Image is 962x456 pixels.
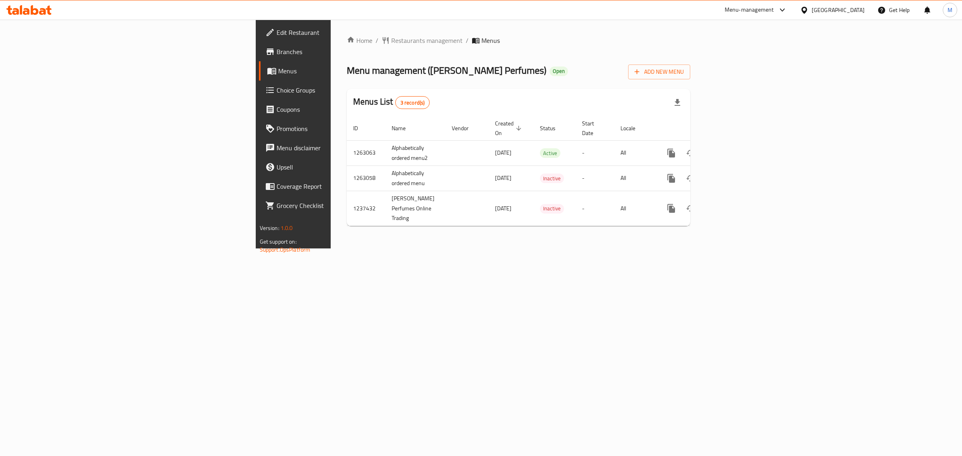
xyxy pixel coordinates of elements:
a: Branches [259,42,416,61]
span: [DATE] [495,203,511,214]
a: Menus [259,61,416,81]
th: Actions [655,116,745,141]
a: Promotions [259,119,416,138]
span: Menus [278,66,410,76]
div: Export file [668,93,687,112]
div: Open [550,67,568,76]
span: M [948,6,952,14]
span: Promotions [277,124,410,133]
div: Menu-management [725,5,774,15]
button: Change Status [681,199,700,218]
td: All [614,140,655,165]
span: 1.0.0 [281,223,293,233]
span: [DATE] [495,147,511,158]
td: All [614,191,655,226]
button: more [662,199,681,218]
td: All [614,165,655,191]
button: Change Status [681,143,700,163]
div: Inactive [540,204,564,214]
a: Support.OpsPlatform [260,244,311,255]
span: Coverage Report [277,182,410,191]
span: Upsell [277,162,410,172]
span: Active [540,149,560,158]
a: Restaurants management [382,36,463,45]
span: Grocery Checklist [277,201,410,210]
span: [DATE] [495,173,511,183]
span: Open [550,68,568,75]
span: Menu disclaimer [277,143,410,153]
div: Total records count [395,96,430,109]
a: Grocery Checklist [259,196,416,215]
a: Menu disclaimer [259,138,416,157]
table: enhanced table [347,116,745,226]
a: Coverage Report [259,177,416,196]
h2: Menus List [353,96,430,109]
li: / [466,36,469,45]
span: Restaurants management [391,36,463,45]
span: Menu management ( [PERSON_NAME] Perfumes ) [347,61,546,79]
button: Add New Menu [628,65,690,79]
span: Get support on: [260,236,297,247]
span: Vendor [452,123,479,133]
span: Created On [495,119,524,138]
nav: breadcrumb [347,36,690,45]
span: Version: [260,223,279,233]
td: - [576,140,614,165]
span: Branches [277,47,410,56]
div: [GEOGRAPHIC_DATA] [812,6,865,14]
a: Edit Restaurant [259,23,416,42]
span: Name [392,123,416,133]
span: Status [540,123,566,133]
div: Active [540,148,560,158]
span: Choice Groups [277,85,410,95]
span: Menus [481,36,500,45]
a: Coupons [259,100,416,119]
span: Edit Restaurant [277,28,410,37]
button: more [662,143,681,163]
td: - [576,165,614,191]
a: Upsell [259,157,416,177]
span: ID [353,123,368,133]
span: Locale [620,123,646,133]
td: - [576,191,614,226]
span: Inactive [540,204,564,213]
span: Add New Menu [635,67,684,77]
span: Start Date [582,119,604,138]
a: Choice Groups [259,81,416,100]
span: Inactive [540,174,564,183]
button: more [662,169,681,188]
span: 3 record(s) [396,99,430,107]
span: Coupons [277,105,410,114]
